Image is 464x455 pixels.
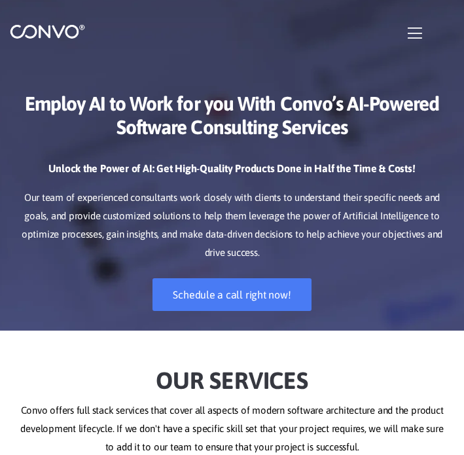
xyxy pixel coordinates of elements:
[152,278,311,311] a: Schedule a call right now!
[20,162,444,185] h3: Unlock the Power of AI: Get High-Quality Products Done in Half the Time & Costs!
[10,367,454,398] h2: Our Services
[20,189,444,262] p: Our team of experienced consultants work closely with clients to understand their specific needs ...
[20,72,444,149] h1: Employ AI to Work for you With Convo’s AI-Powered Software Consulting Services
[10,24,85,39] img: logo_1.png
